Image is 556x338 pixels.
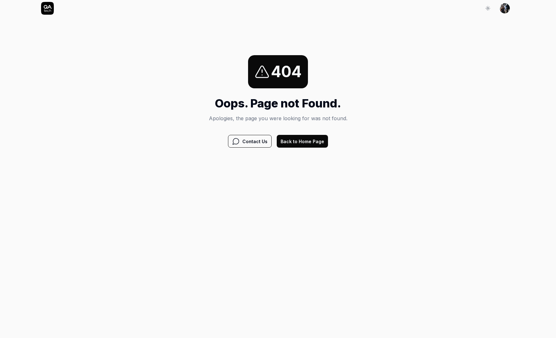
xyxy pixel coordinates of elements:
span: 404 [271,60,302,83]
button: Back to Home Page [277,135,328,148]
h1: Oops. Page not Found. [209,95,347,112]
img: 05712e90-f4ae-4f2d-bd35-432edce69fe3.jpeg [500,3,510,13]
button: Contact Us [228,135,272,148]
p: Apologies, the page you were looking for was not found. [209,114,347,122]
